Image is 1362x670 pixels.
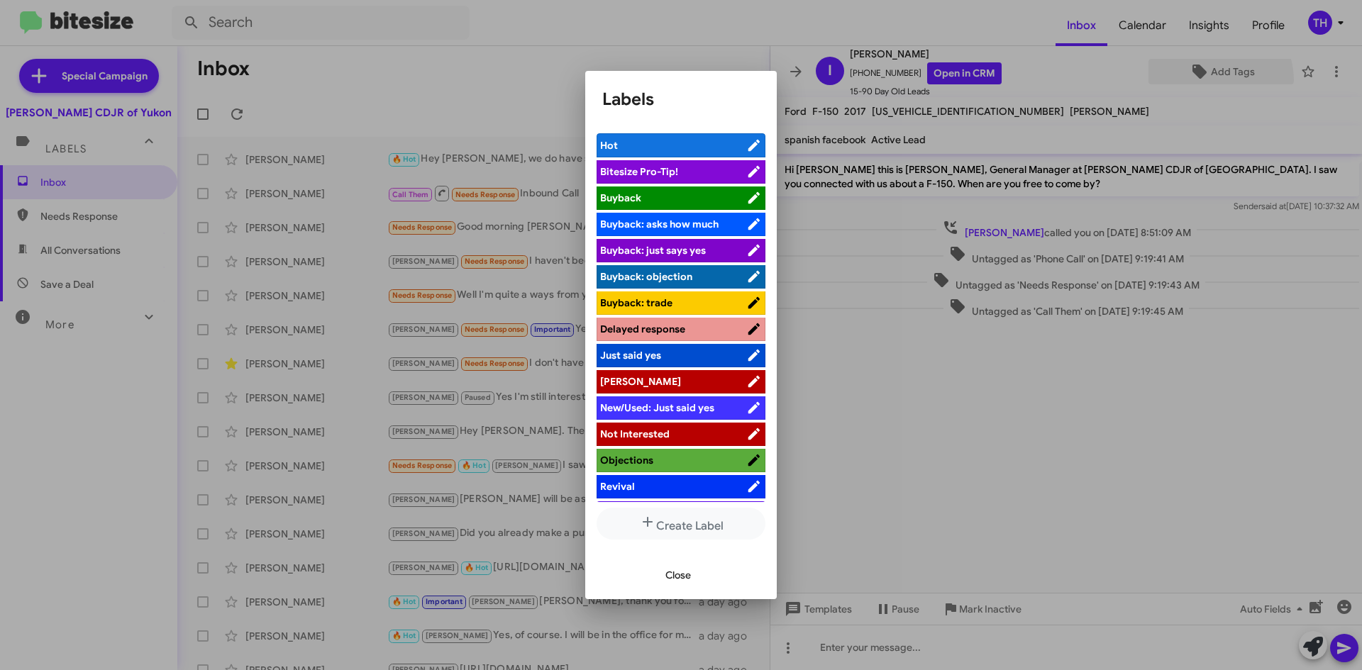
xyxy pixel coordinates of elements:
[600,454,653,467] span: Objections
[602,88,760,111] h1: Labels
[597,508,765,540] button: Create Label
[600,296,672,309] span: Buyback: trade
[600,480,635,493] span: Revival
[665,562,691,588] span: Close
[600,323,685,335] span: Delayed response
[600,428,670,440] span: Not Interested
[600,401,714,414] span: New/Used: Just said yes
[600,218,719,230] span: Buyback: asks how much
[600,349,661,362] span: Just said yes
[600,244,706,257] span: Buyback: just says yes
[654,562,702,588] button: Close
[600,165,678,178] span: Bitesize Pro-Tip!
[600,270,692,283] span: Buyback: objection
[600,191,641,204] span: Buyback
[600,375,681,388] span: [PERSON_NAME]
[600,139,618,152] span: Hot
